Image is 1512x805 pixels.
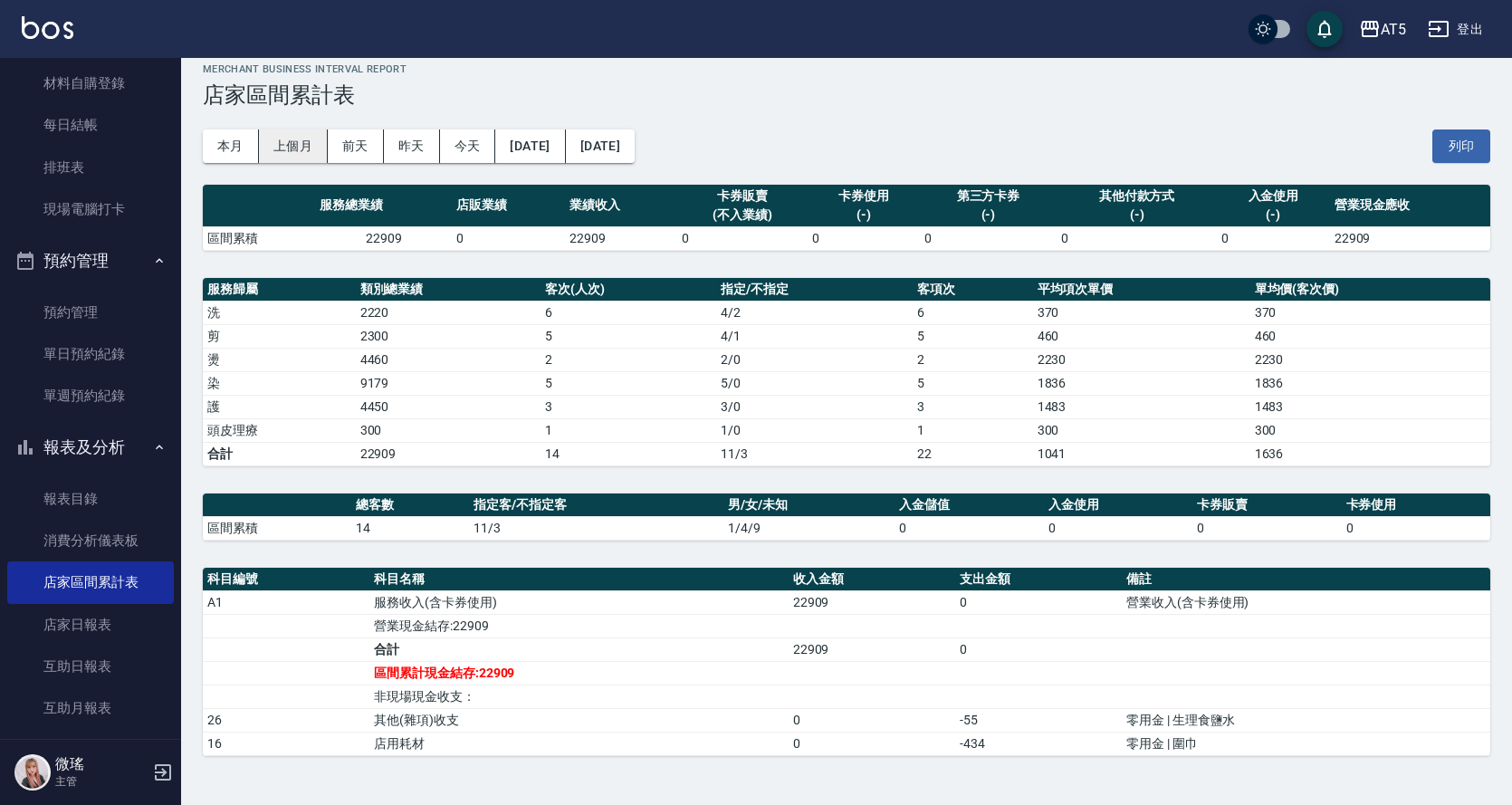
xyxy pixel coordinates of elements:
[565,185,677,227] th: 業績收入
[808,226,920,250] td: 0
[7,424,174,471] button: 報表及分析
[203,494,1490,541] table: a dense table
[369,661,789,685] td: 區間累計現金結存:22909
[7,729,174,771] a: 互助排行榜
[913,442,1033,465] td: 22
[203,226,315,250] td: 區間累積
[716,278,913,302] th: 指定/不指定
[1122,590,1490,614] td: 營業收入(含卡券使用)
[541,418,716,442] td: 1
[1330,185,1490,227] th: 營業現金應收
[913,348,1033,371] td: 2
[895,494,1043,517] th: 入金儲值
[55,773,148,790] p: 主管
[469,516,723,540] td: 11/3
[1061,206,1212,225] div: (-)
[1250,418,1490,442] td: 300
[203,568,369,591] th: 科目編號
[351,516,469,540] td: 14
[1342,516,1490,540] td: 0
[716,348,913,371] td: 2 / 0
[955,732,1122,755] td: -434
[682,187,802,206] div: 卡券販賣
[1352,11,1413,48] button: AT5
[7,292,174,333] a: 預約管理
[1250,348,1490,371] td: 2230
[716,324,913,348] td: 4 / 1
[716,395,913,418] td: 3 / 0
[452,226,564,250] td: 0
[789,590,955,614] td: 22909
[913,371,1033,395] td: 5
[1033,301,1250,324] td: 370
[203,371,356,395] td: 染
[452,185,564,227] th: 店販業績
[369,568,789,591] th: 科目名稱
[913,301,1033,324] td: 6
[913,418,1033,442] td: 1
[369,614,789,637] td: 營業現金結存:22909
[541,395,716,418] td: 3
[203,348,356,371] td: 燙
[924,206,1052,225] div: (-)
[203,418,356,442] td: 頭皮理療
[351,494,469,517] th: 總客數
[369,685,789,708] td: 非現場現金收支：
[1061,187,1212,206] div: 其他付款方式
[1432,129,1490,163] button: 列印
[7,375,174,417] a: 單週預約紀錄
[1033,278,1250,302] th: 平均項次單價
[716,418,913,442] td: 1 / 0
[1250,395,1490,418] td: 1483
[789,568,955,591] th: 收入金額
[1221,206,1325,225] div: (-)
[895,516,1043,540] td: 0
[1122,568,1490,591] th: 備註
[7,333,174,375] a: 單日預約紀錄
[1250,371,1490,395] td: 1836
[716,371,913,395] td: 5 / 0
[203,278,356,302] th: 服務歸屬
[7,687,174,729] a: 互助月報表
[7,147,174,188] a: 排班表
[315,185,452,227] th: 服務總業績
[812,206,915,225] div: (-)
[1381,18,1406,41] div: AT5
[22,16,73,39] img: Logo
[723,494,895,517] th: 男/女/未知
[541,442,716,465] td: 14
[7,646,174,687] a: 互助日報表
[356,278,541,302] th: 類別總業績
[716,442,913,465] td: 11/3
[1306,11,1343,47] button: save
[924,187,1052,206] div: 第三方卡券
[259,129,328,163] button: 上個月
[203,708,369,732] td: 26
[541,278,716,302] th: 客次(人次)
[440,129,496,163] button: 今天
[356,301,541,324] td: 2220
[315,226,452,250] td: 22909
[203,732,369,755] td: 16
[7,188,174,230] a: 現場電腦打卡
[469,494,723,517] th: 指定客/不指定客
[356,395,541,418] td: 4450
[1057,226,1217,250] td: 0
[1033,442,1250,465] td: 1041
[495,129,565,163] button: [DATE]
[955,708,1122,732] td: -55
[203,278,1490,466] table: a dense table
[328,129,384,163] button: 前天
[203,324,356,348] td: 剪
[812,187,915,206] div: 卡券使用
[541,348,716,371] td: 2
[356,371,541,395] td: 9179
[1250,278,1490,302] th: 單均價(客次價)
[955,590,1122,614] td: 0
[203,82,1490,108] h3: 店家區間累計表
[369,637,789,661] td: 合計
[1217,226,1329,250] td: 0
[7,520,174,561] a: 消費分析儀表板
[789,732,955,755] td: 0
[1192,516,1341,540] td: 0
